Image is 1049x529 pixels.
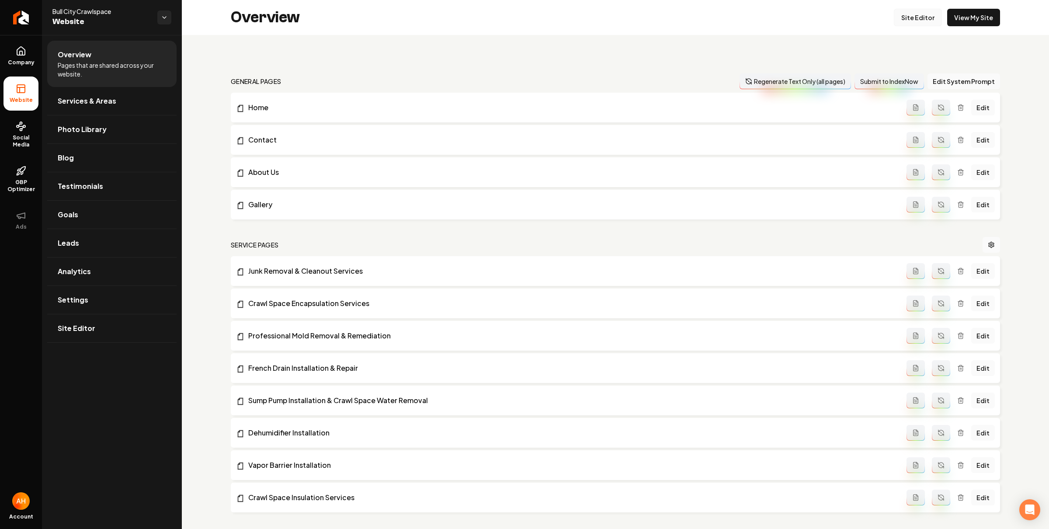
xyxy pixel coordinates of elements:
span: Goals [58,209,78,220]
a: Edit [971,132,995,148]
a: Junk Removal & Cleanout Services [236,266,907,276]
button: Add admin page prompt [907,393,925,408]
button: Add admin page prompt [907,100,925,115]
a: Blog [47,144,177,172]
span: Photo Library [58,124,107,135]
span: Pages that are shared across your website. [58,61,166,78]
button: Add admin page prompt [907,328,925,344]
img: Anthony Hurgoi [12,492,30,510]
h2: Service Pages [231,240,279,249]
button: Open user button [12,492,30,510]
a: Testimonials [47,172,177,200]
img: Rebolt Logo [13,10,29,24]
a: Edit [971,263,995,279]
a: About Us [236,167,907,177]
a: Edit [971,490,995,505]
span: Website [52,16,150,28]
span: Blog [58,153,74,163]
a: Settings [47,286,177,314]
span: Testimonials [58,181,103,191]
button: Ads [3,203,38,237]
a: Crawl Space Insulation Services [236,492,907,503]
button: Add admin page prompt [907,490,925,505]
a: Services & Areas [47,87,177,115]
span: Analytics [58,266,91,277]
button: Add admin page prompt [907,425,925,441]
button: Add admin page prompt [907,457,925,473]
span: GBP Optimizer [3,179,38,193]
a: Site Editor [47,314,177,342]
a: GBP Optimizer [3,159,38,200]
a: Gallery [236,199,907,210]
button: Regenerate Text Only (all pages) [740,73,851,89]
a: Edit [971,164,995,180]
a: Edit [971,425,995,441]
a: Goals [47,201,177,229]
a: Photo Library [47,115,177,143]
button: Submit to IndexNow [854,73,924,89]
a: Edit [971,457,995,473]
a: Edit [971,328,995,344]
span: Services & Areas [58,96,116,106]
a: Dehumidifier Installation [236,428,907,438]
a: Analytics [47,258,177,285]
span: Site Editor [58,323,95,334]
a: Edit [971,100,995,115]
a: Edit [971,360,995,376]
a: Edit [971,393,995,408]
a: Crawl Space Encapsulation Services [236,298,907,309]
h2: general pages [231,77,281,86]
a: Edit [971,296,995,311]
span: Leads [58,238,79,248]
button: Add admin page prompt [907,296,925,311]
a: View My Site [947,9,1000,26]
h2: Overview [231,9,300,26]
span: Bull City Crawlspace [52,7,150,16]
a: Professional Mold Removal & Remediation [236,331,907,341]
button: Add admin page prompt [907,132,925,148]
button: Edit System Prompt [927,73,1000,89]
button: Add admin page prompt [907,360,925,376]
a: French Drain Installation & Repair [236,363,907,373]
a: Site Editor [894,9,942,26]
button: Add admin page prompt [907,164,925,180]
a: Contact [236,135,907,145]
a: Edit [971,197,995,212]
a: Company [3,39,38,73]
a: Leads [47,229,177,257]
a: Sump Pump Installation & Crawl Space Water Removal [236,395,907,406]
span: Website [6,97,36,104]
a: Social Media [3,114,38,155]
span: Company [4,59,38,66]
span: Ads [12,223,30,230]
a: Home [236,102,907,113]
span: Settings [58,295,88,305]
div: Open Intercom Messenger [1019,499,1040,520]
button: Add admin page prompt [907,263,925,279]
a: Vapor Barrier Installation [236,460,907,470]
span: Social Media [3,134,38,148]
span: Account [9,513,33,520]
button: Add admin page prompt [907,197,925,212]
span: Overview [58,49,91,60]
